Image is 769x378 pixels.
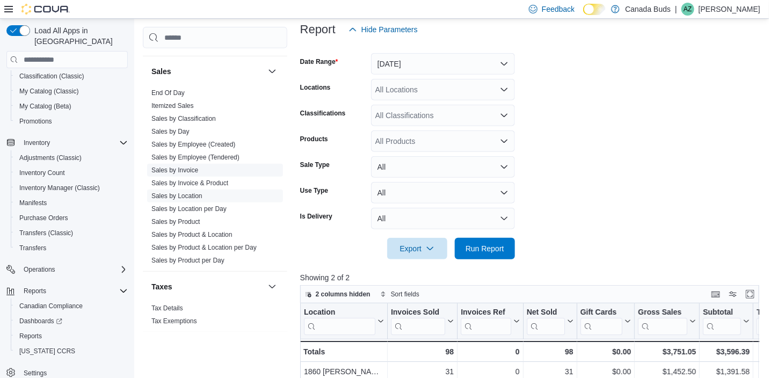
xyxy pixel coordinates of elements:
[15,212,72,224] a: Purchase Orders
[19,72,84,81] span: Classification (Classic)
[151,179,228,187] a: Sales by Invoice & Product
[151,154,240,161] a: Sales by Employee (Tendered)
[371,53,515,75] button: [DATE]
[19,347,75,355] span: [US_STATE] CCRS
[15,227,77,239] a: Transfers (Classic)
[301,288,375,301] button: 2 columns hidden
[15,181,104,194] a: Inventory Manager (Classic)
[638,308,687,335] div: Gross Sales
[526,365,573,378] div: 31
[19,285,128,297] span: Reports
[15,300,87,312] a: Canadian Compliance
[15,227,128,239] span: Transfers (Classic)
[461,308,519,335] button: Invoices Ref
[526,345,573,358] div: 98
[580,308,622,318] div: Gift Cards
[580,308,622,335] div: Gift Card Sales
[344,19,422,40] button: Hide Parameters
[19,136,54,149] button: Inventory
[304,308,375,318] div: Location
[11,210,132,226] button: Purchase Orders
[15,151,128,164] span: Adjustments (Classic)
[15,100,128,113] span: My Catalog (Beta)
[684,3,692,16] span: AZ
[15,330,128,343] span: Reports
[19,244,46,252] span: Transfers
[526,308,573,335] button: Net Sold
[15,151,86,164] a: Adjustments (Classic)
[15,70,128,83] span: Classification (Classic)
[151,256,224,265] span: Sales by Product per Day
[11,69,132,84] button: Classification (Classic)
[151,166,198,174] a: Sales by Invoice
[151,66,171,77] h3: Sales
[151,281,172,292] h3: Taxes
[681,3,694,16] div: Aaron Zgud
[11,114,132,129] button: Promotions
[19,154,82,162] span: Adjustments (Classic)
[19,229,73,237] span: Transfers (Classic)
[11,314,132,329] a: Dashboards
[15,242,128,255] span: Transfers
[15,315,67,328] a: Dashboards
[15,345,79,358] a: [US_STATE] CCRS
[11,241,132,256] button: Transfers
[391,308,454,335] button: Invoices Sold
[151,192,202,200] a: Sales by Location
[15,197,128,209] span: Manifests
[19,117,52,126] span: Promotions
[15,300,128,312] span: Canadian Compliance
[15,85,83,98] a: My Catalog (Classic)
[15,330,46,343] a: Reports
[151,205,227,213] a: Sales by Location per Day
[266,280,279,293] button: Taxes
[394,238,441,259] span: Export
[304,308,384,335] button: Location
[15,115,56,128] a: Promotions
[151,128,190,135] a: Sales by Day
[15,181,128,194] span: Inventory Manager (Classic)
[638,308,696,335] button: Gross Sales
[151,304,183,312] a: Tax Details
[699,3,760,16] p: [PERSON_NAME]
[15,242,50,255] a: Transfers
[461,308,511,335] div: Invoices Ref
[638,308,687,318] div: Gross Sales
[11,299,132,314] button: Canadian Compliance
[303,345,384,358] div: Totals
[2,262,132,277] button: Operations
[300,83,331,92] label: Locations
[500,137,509,146] button: Open list of options
[151,140,236,149] span: Sales by Employee (Created)
[266,65,279,78] button: Sales
[15,70,89,83] a: Classification (Classic)
[526,308,564,335] div: Net Sold
[304,365,384,378] div: 1860 [PERSON_NAME] Line
[151,153,240,162] span: Sales by Employee (Tendered)
[151,141,236,148] a: Sales by Employee (Created)
[703,345,750,358] div: $3,596.39
[580,365,631,378] div: $0.00
[703,308,741,335] div: Subtotal
[391,308,445,318] div: Invoices Sold
[371,208,515,229] button: All
[151,317,197,325] a: Tax Exemptions
[11,84,132,99] button: My Catalog (Classic)
[19,263,128,276] span: Operations
[15,100,76,113] a: My Catalog (Beta)
[526,308,564,318] div: Net Sold
[19,285,50,297] button: Reports
[461,308,511,318] div: Invoices Ref
[151,244,257,251] a: Sales by Product & Location per Day
[24,139,50,147] span: Inventory
[300,212,332,221] label: Is Delivery
[580,345,631,358] div: $0.00
[19,302,83,310] span: Canadian Compliance
[24,287,46,295] span: Reports
[11,226,132,241] button: Transfers (Classic)
[391,365,454,378] div: 31
[391,345,454,358] div: 98
[300,272,764,283] p: Showing 2 of 2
